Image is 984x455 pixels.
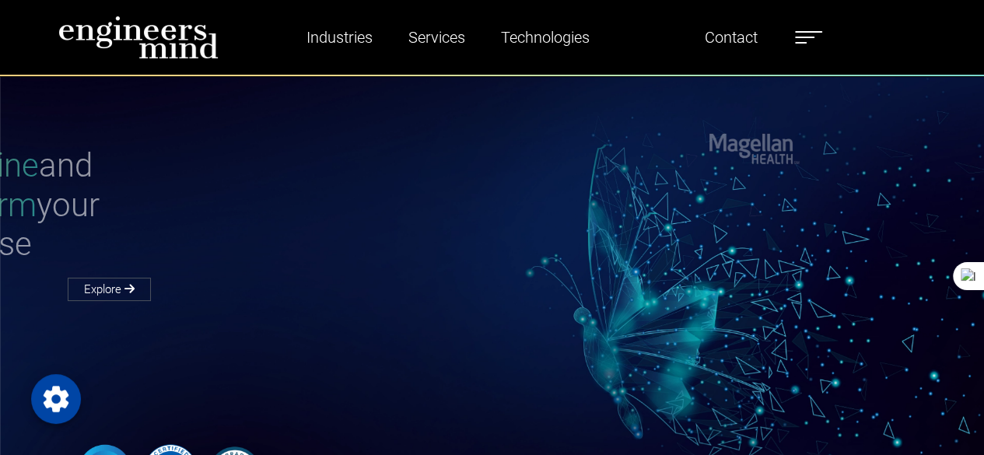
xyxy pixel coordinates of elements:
[68,278,151,301] a: Explore
[68,186,217,224] span: Transform
[402,19,471,55] a: Services
[68,146,492,264] h1: and your Enterprise
[495,19,596,55] a: Technologies
[58,16,219,59] img: logo
[68,146,219,184] span: Reimagine
[699,19,764,55] a: Contact
[300,19,379,55] a: Industries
